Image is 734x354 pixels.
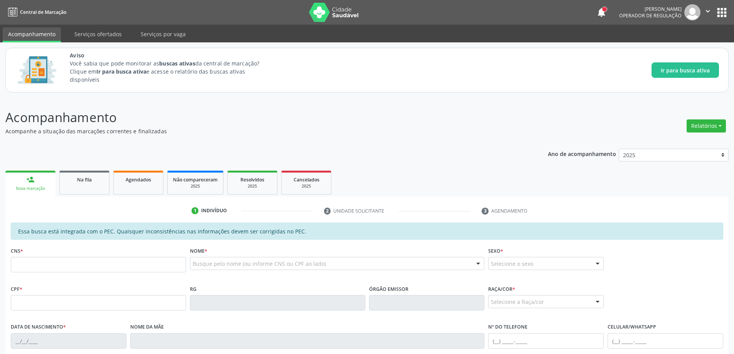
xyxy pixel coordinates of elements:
label: Sexo [488,245,503,257]
input: __/__/____ [11,333,126,349]
div: Indivíduo [201,207,227,214]
span: Agendados [126,176,151,183]
div: 1 [191,207,198,214]
label: Nº do Telefone [488,321,527,333]
div: 2025 [233,183,272,189]
button:  [700,4,715,20]
strong: Ir para busca ativa [96,68,146,75]
a: Serviços por vaga [135,27,191,41]
a: Serviços ofertados [69,27,127,41]
button: Relatórios [687,119,726,133]
button: notifications [596,7,607,18]
label: Celular/WhatsApp [608,321,656,333]
button: apps [715,6,729,19]
div: [PERSON_NAME] [619,6,682,12]
span: Selecione o sexo [491,260,533,268]
div: person_add [26,175,35,184]
label: Raça/cor [488,283,515,295]
span: Selecione a Raça/cor [491,298,544,306]
button: Ir para busca ativa [652,62,719,78]
span: Central de Marcação [20,9,66,15]
span: Busque pelo nome (ou informe CNS ou CPF ao lado) [193,260,326,268]
span: Operador de regulação [619,12,682,19]
p: Ano de acompanhamento [548,149,616,158]
span: Não compareceram [173,176,218,183]
div: 2025 [173,183,218,189]
input: (__) _____-_____ [608,333,723,349]
span: Na fila [77,176,92,183]
span: Cancelados [294,176,319,183]
label: Nome da mãe [130,321,164,333]
img: Imagem de CalloutCard [15,53,59,87]
label: CNS [11,245,23,257]
label: Nome [190,245,207,257]
span: Aviso [70,51,274,59]
div: 2025 [287,183,326,189]
input: (__) _____-_____ [488,333,604,349]
label: CPF [11,283,22,295]
p: Você sabia que pode monitorar as da central de marcação? Clique em e acesse o relatório das busca... [70,59,274,84]
strong: buscas ativas [159,60,195,67]
label: Órgão emissor [369,283,408,295]
div: Nova marcação [11,186,50,191]
span: Resolvidos [240,176,264,183]
img: img [684,4,700,20]
label: Data de nascimento [11,321,66,333]
div: Essa busca está integrada com o PEC. Quaisquer inconsistências nas informações devem ser corrigid... [11,223,723,240]
p: Acompanhamento [5,108,512,127]
i:  [704,7,712,15]
span: Ir para busca ativa [661,66,710,74]
p: Acompanhe a situação das marcações correntes e finalizadas [5,127,512,135]
label: RG [190,283,197,295]
a: Acompanhamento [3,27,61,42]
a: Central de Marcação [5,6,66,18]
